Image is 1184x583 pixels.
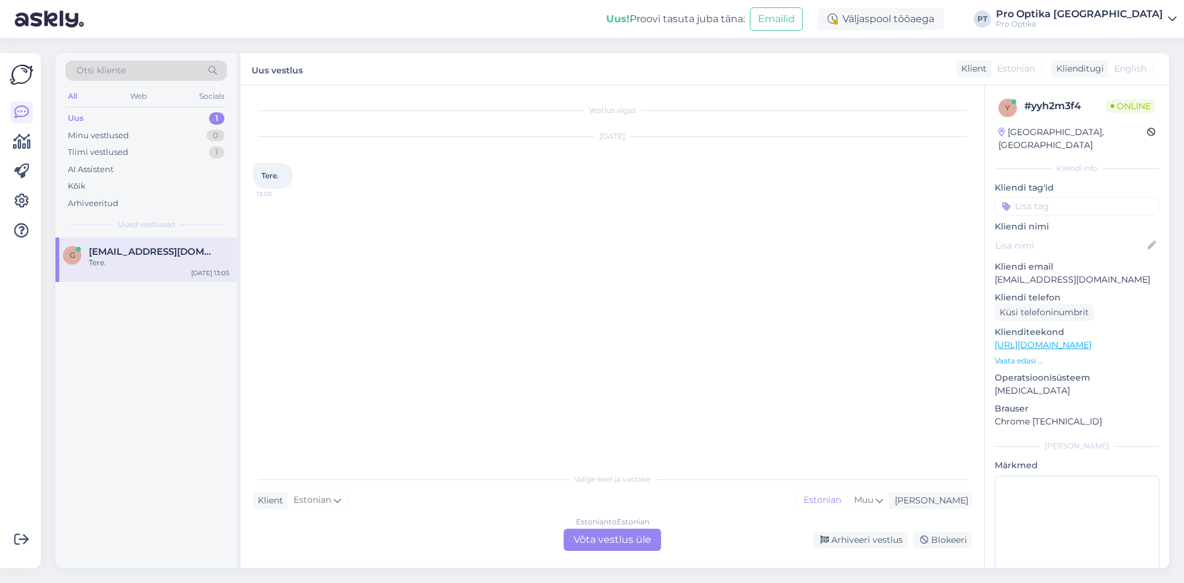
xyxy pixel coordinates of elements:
p: [MEDICAL_DATA] [995,384,1159,397]
p: Chrome [TECHNICAL_ID] [995,415,1159,428]
span: g [70,250,75,260]
a: [URL][DOMAIN_NAME] [995,339,1091,350]
span: Online [1106,99,1156,113]
p: [EMAIL_ADDRESS][DOMAIN_NAME] [995,273,1159,286]
span: Otsi kliente [76,64,126,77]
p: Brauser [995,402,1159,415]
div: Tiimi vestlused [68,146,128,159]
a: Pro Optika [GEOGRAPHIC_DATA]Pro Optika [996,9,1177,29]
p: Kliendi email [995,260,1159,273]
div: Arhiveeri vestlus [813,532,908,548]
div: Võta vestlus üle [564,529,661,551]
p: Kliendi tag'id [995,181,1159,194]
span: English [1114,62,1146,75]
div: [DATE] [253,131,972,142]
div: 0 [207,130,224,142]
span: Tere. [261,171,279,180]
span: y [1005,103,1010,112]
div: Estonian [797,491,847,510]
p: Kliendi telefon [995,291,1159,304]
div: Uus [68,112,84,125]
div: Blokeeri [913,532,972,548]
div: Web [128,88,149,104]
div: # yyh2m3f4 [1024,99,1106,114]
div: Valige keel ja vastake [253,474,972,485]
div: Arhiveeritud [68,197,118,210]
div: Pro Optika [996,19,1163,29]
div: Minu vestlused [68,130,129,142]
p: Vaata edasi ... [995,355,1159,366]
div: Klienditugi [1051,62,1104,75]
div: Vestlus algas [253,105,972,116]
div: [GEOGRAPHIC_DATA], [GEOGRAPHIC_DATA] [998,126,1147,152]
span: Uued vestlused [118,219,175,230]
p: Kliendi nimi [995,220,1159,233]
span: Estonian [997,62,1035,75]
span: Estonian [294,494,331,507]
div: Kliendi info [995,163,1159,174]
p: Märkmed [995,459,1159,472]
div: Väljaspool tööaega [818,8,944,30]
label: Uus vestlus [252,60,303,77]
span: granbakanete2002@gmail.com [89,246,217,257]
img: Askly Logo [10,63,33,86]
div: [PERSON_NAME] [995,440,1159,452]
input: Lisa nimi [995,239,1145,252]
div: [DATE] 13:05 [191,268,229,278]
div: Küsi telefoninumbrit [995,304,1094,321]
div: [PERSON_NAME] [890,494,968,507]
span: Muu [854,494,873,505]
span: 13:05 [257,189,303,199]
div: 1 [209,146,224,159]
div: Socials [197,88,227,104]
b: Uus! [606,13,630,25]
div: Pro Optika [GEOGRAPHIC_DATA] [996,9,1163,19]
button: Emailid [750,7,803,31]
p: Operatsioonisüsteem [995,371,1159,384]
div: Klient [253,494,283,507]
div: Klient [956,62,987,75]
div: All [65,88,80,104]
div: Tere. [89,257,229,268]
div: PT [974,10,991,28]
div: Kõik [68,180,86,192]
div: Proovi tasuta juba täna: [606,12,745,27]
div: 1 [209,112,224,125]
div: AI Assistent [68,163,113,176]
input: Lisa tag [995,197,1159,215]
p: Klienditeekond [995,326,1159,339]
div: Estonian to Estonian [576,516,649,527]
